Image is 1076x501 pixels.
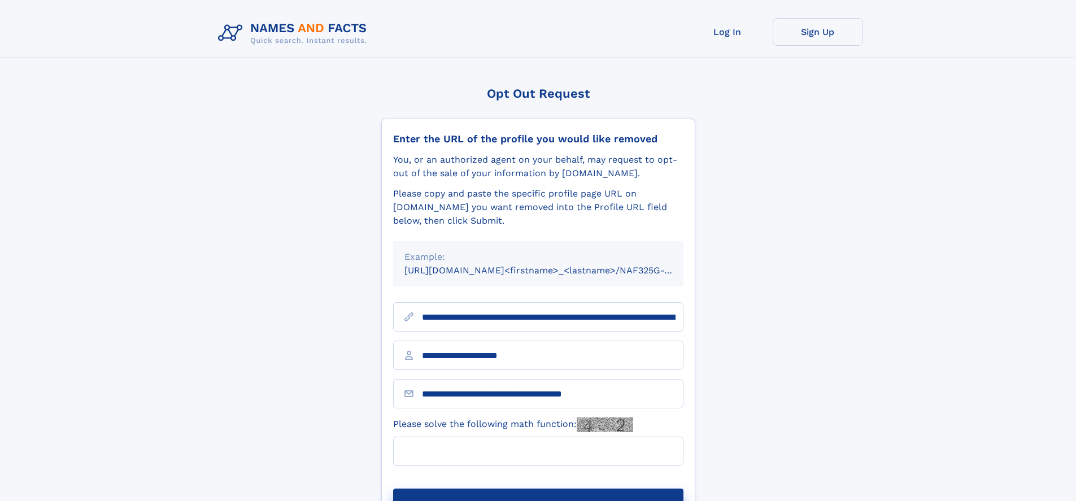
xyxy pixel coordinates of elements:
div: Opt Out Request [381,86,695,101]
a: Log In [682,18,773,46]
small: [URL][DOMAIN_NAME]<firstname>_<lastname>/NAF325G-xxxxxxxx [404,265,705,276]
div: Please copy and paste the specific profile page URL on [DOMAIN_NAME] you want removed into the Pr... [393,187,683,228]
img: Logo Names and Facts [214,18,376,49]
div: You, or an authorized agent on your behalf, may request to opt-out of the sale of your informatio... [393,153,683,180]
a: Sign Up [773,18,863,46]
div: Example: [404,250,672,264]
label: Please solve the following math function: [393,417,633,432]
div: Enter the URL of the profile you would like removed [393,133,683,145]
